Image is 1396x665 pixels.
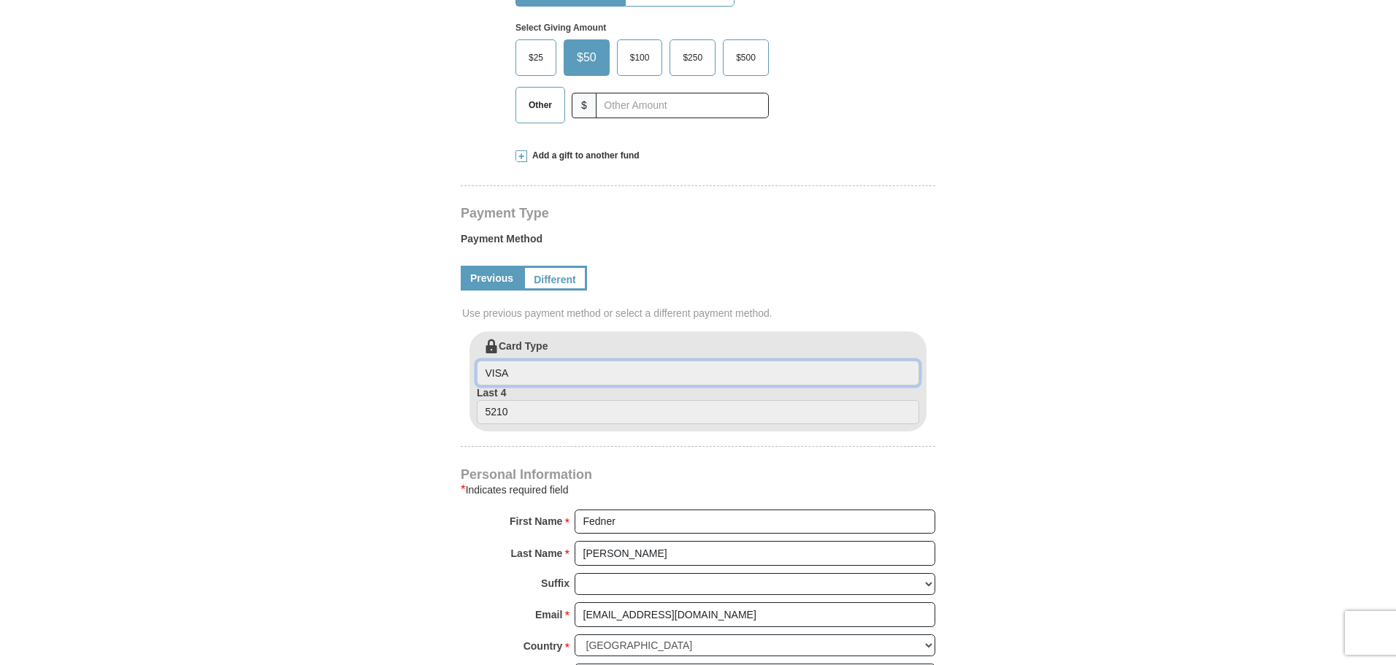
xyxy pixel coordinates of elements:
span: Add a gift to another fund [527,150,640,162]
h4: Personal Information [461,469,935,480]
strong: Email [535,604,562,625]
span: $100 [623,47,657,69]
span: Other [521,94,559,116]
input: Last 4 [477,400,919,425]
span: $ [572,93,597,118]
span: Use previous payment method or select a different payment method. [462,306,937,320]
strong: Last Name [511,543,563,564]
div: Indicates required field [461,481,935,499]
strong: First Name [510,511,562,531]
input: Other Amount [596,93,769,118]
span: $500 [729,47,763,69]
span: $250 [675,47,710,69]
input: Card Type [477,361,919,385]
span: $50 [569,47,604,69]
strong: Select Giving Amount [515,23,606,33]
span: $25 [521,47,551,69]
a: Previous [461,266,523,291]
h4: Payment Type [461,207,935,219]
strong: Country [523,636,563,656]
label: Payment Method [461,231,935,253]
a: Different [523,266,587,291]
label: Last 4 [477,385,919,425]
label: Card Type [477,339,919,385]
strong: Suffix [541,573,569,593]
